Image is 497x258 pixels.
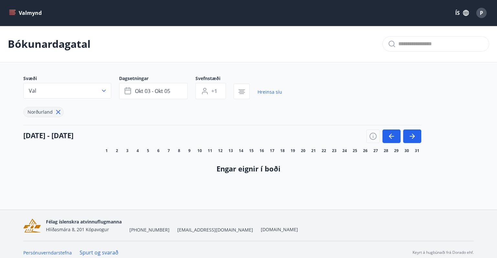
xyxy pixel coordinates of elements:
[28,109,53,115] span: Norðurland
[311,148,316,153] span: 21
[23,107,64,117] div: Norðurland
[332,148,337,153] span: 23
[23,219,41,232] img: FGYwLRsDkrbKU9IF3wjeuKl1ApL8nCcSRU6gK6qq.png
[23,130,73,140] h4: [DATE] - [DATE]
[452,7,472,19] button: ÍS
[177,227,253,233] span: [EMAIL_ADDRESS][DOMAIN_NAME]
[474,5,489,21] button: P
[218,148,223,153] span: 12
[301,148,305,153] span: 20
[394,148,399,153] span: 29
[116,148,118,153] span: 2
[249,148,254,153] span: 15
[23,75,119,83] span: Svæði
[260,148,264,153] span: 16
[34,164,463,173] h4: Engar eignir í boði
[137,148,139,153] span: 4
[135,88,170,95] span: okt 03 - okt 05
[384,148,388,153] span: 28
[415,148,419,153] span: 31
[353,148,357,153] span: 25
[168,148,170,153] span: 7
[8,37,91,51] p: Bókunardagatal
[195,83,226,99] button: +1
[239,148,243,153] span: 14
[80,249,118,256] a: Spurt og svarað
[29,87,36,94] span: Val
[373,148,378,153] span: 27
[126,148,128,153] span: 3
[197,148,202,153] span: 10
[211,88,217,95] span: +1
[291,148,295,153] span: 19
[46,226,109,232] span: Hlíðasmára 8, 201 Kópavogur
[178,148,180,153] span: 8
[261,226,298,232] a: [DOMAIN_NAME]
[23,83,111,98] button: Val
[363,148,368,153] span: 26
[280,148,285,153] span: 18
[46,219,122,225] span: Félag íslenskra atvinnuflugmanna
[157,148,160,153] span: 6
[258,85,282,99] a: Hreinsa síu
[119,75,195,83] span: Dagsetningar
[322,148,326,153] span: 22
[208,148,212,153] span: 11
[195,75,234,83] span: Svefnstæði
[23,250,72,256] a: Persónuverndarstefna
[119,83,188,99] button: okt 03 - okt 05
[413,250,474,255] p: Keyrt á hugbúnaði frá Dorado ehf.
[8,7,44,19] button: menu
[105,148,108,153] span: 1
[147,148,149,153] span: 5
[480,9,483,16] span: P
[342,148,347,153] span: 24
[228,148,233,153] span: 13
[404,148,409,153] span: 30
[129,227,170,233] span: [PHONE_NUMBER]
[188,148,191,153] span: 9
[270,148,274,153] span: 17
